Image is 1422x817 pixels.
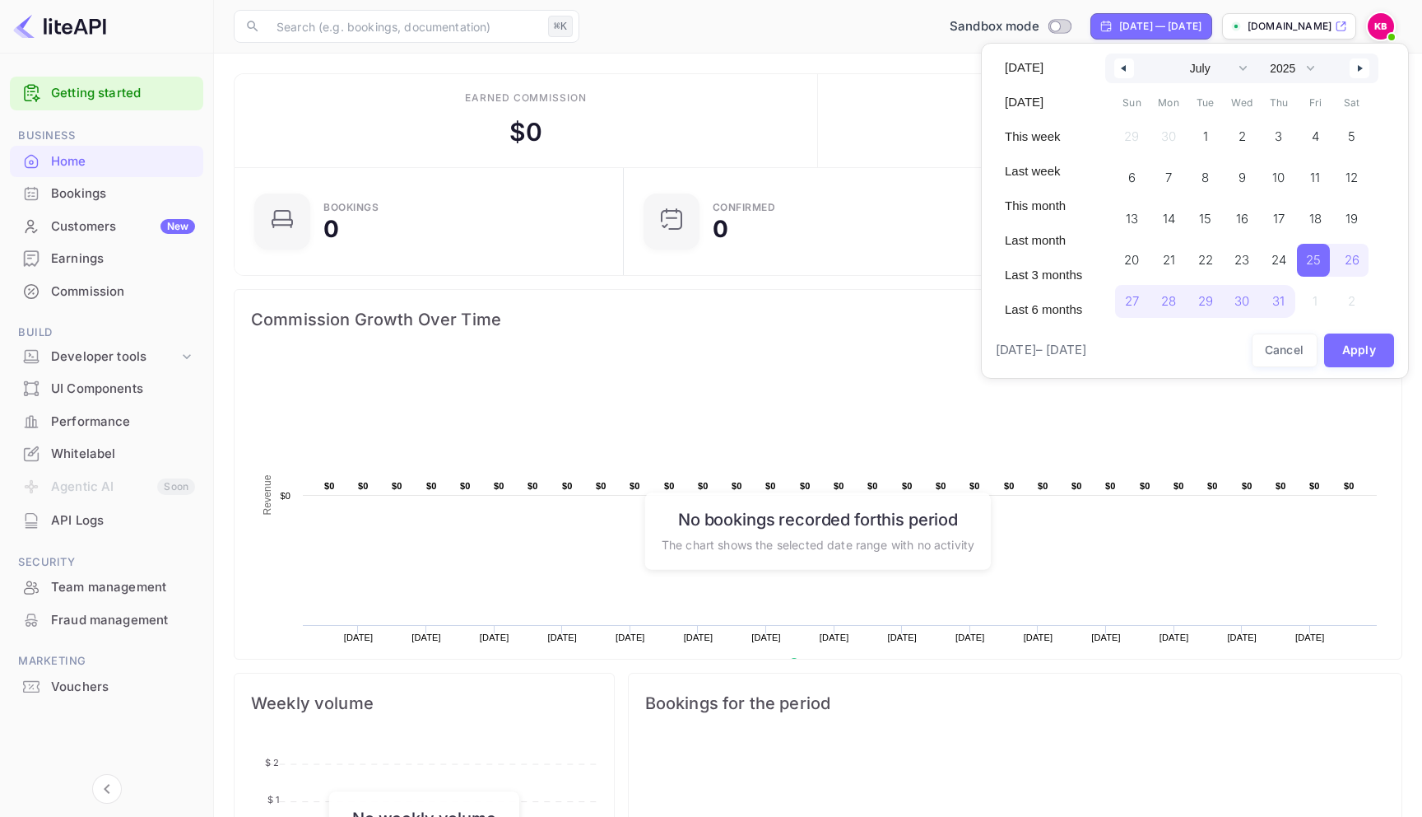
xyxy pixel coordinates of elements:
span: Wed [1224,90,1261,116]
span: 24 [1271,245,1286,275]
button: 5 [1334,116,1371,149]
button: 16 [1224,198,1261,231]
button: 24 [1260,240,1297,273]
span: 8 [1201,163,1209,193]
button: 4 [1297,116,1334,149]
button: 31 [1260,281,1297,314]
span: 9 [1238,163,1246,193]
button: Cancel [1252,334,1317,367]
span: 15 [1199,204,1211,234]
button: 2 [1224,116,1261,149]
button: 23 [1224,240,1261,273]
button: 8 [1187,157,1224,190]
button: This month [995,192,1092,220]
button: 18 [1297,198,1334,231]
button: 14 [1150,198,1187,231]
span: 22 [1198,245,1213,275]
button: 26 [1334,240,1371,273]
span: 31 [1272,287,1285,316]
span: 21 [1163,245,1175,275]
span: 10 [1272,163,1285,193]
span: 4 [1312,122,1319,152]
span: 12 [1345,163,1358,193]
span: 19 [1345,204,1358,234]
span: Sat [1334,90,1371,116]
span: 18 [1309,204,1322,234]
button: 28 [1150,281,1187,314]
button: This week [995,123,1092,151]
button: 30 [1224,281,1261,314]
button: Apply [1324,334,1395,367]
button: [DATE] [995,88,1092,116]
span: Sun [1113,90,1150,116]
span: 26 [1345,245,1359,275]
button: 29 [1187,281,1224,314]
button: 13 [1113,198,1150,231]
span: 27 [1125,287,1139,316]
button: 19 [1334,198,1371,231]
span: 1 [1203,122,1208,152]
button: 21 [1150,240,1187,273]
span: 29 [1198,287,1213,316]
button: [DATE] [995,54,1092,82]
span: Fri [1297,90,1334,116]
button: 25 [1297,240,1334,273]
button: 9 [1224,157,1261,190]
button: 3 [1260,116,1297,149]
button: Last 3 months [995,261,1092,289]
span: [DATE] – [DATE] [996,341,1086,360]
button: 1 [1187,116,1224,149]
button: 27 [1113,281,1150,314]
button: 15 [1187,198,1224,231]
span: 17 [1273,204,1285,234]
span: 13 [1126,204,1138,234]
span: 23 [1234,245,1249,275]
span: 30 [1234,287,1249,316]
span: Tue [1187,90,1224,116]
span: Mon [1150,90,1187,116]
span: 6 [1128,163,1136,193]
button: 12 [1334,157,1371,190]
button: 20 [1113,240,1150,273]
button: 11 [1297,157,1334,190]
button: 17 [1260,198,1297,231]
button: Last month [995,226,1092,254]
button: Last 6 months [995,296,1092,324]
button: 10 [1260,157,1297,190]
span: 11 [1310,163,1320,193]
button: 22 [1187,240,1224,273]
span: 2 [1238,122,1246,152]
button: 7 [1150,157,1187,190]
span: 7 [1165,163,1172,193]
button: 6 [1113,157,1150,190]
button: Last week [995,157,1092,185]
span: 25 [1306,245,1321,275]
span: 3 [1275,122,1282,152]
span: 16 [1236,204,1248,234]
span: 14 [1163,204,1175,234]
span: 20 [1124,245,1139,275]
span: 5 [1348,122,1355,152]
span: Thu [1260,90,1297,116]
span: 28 [1161,287,1176,316]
